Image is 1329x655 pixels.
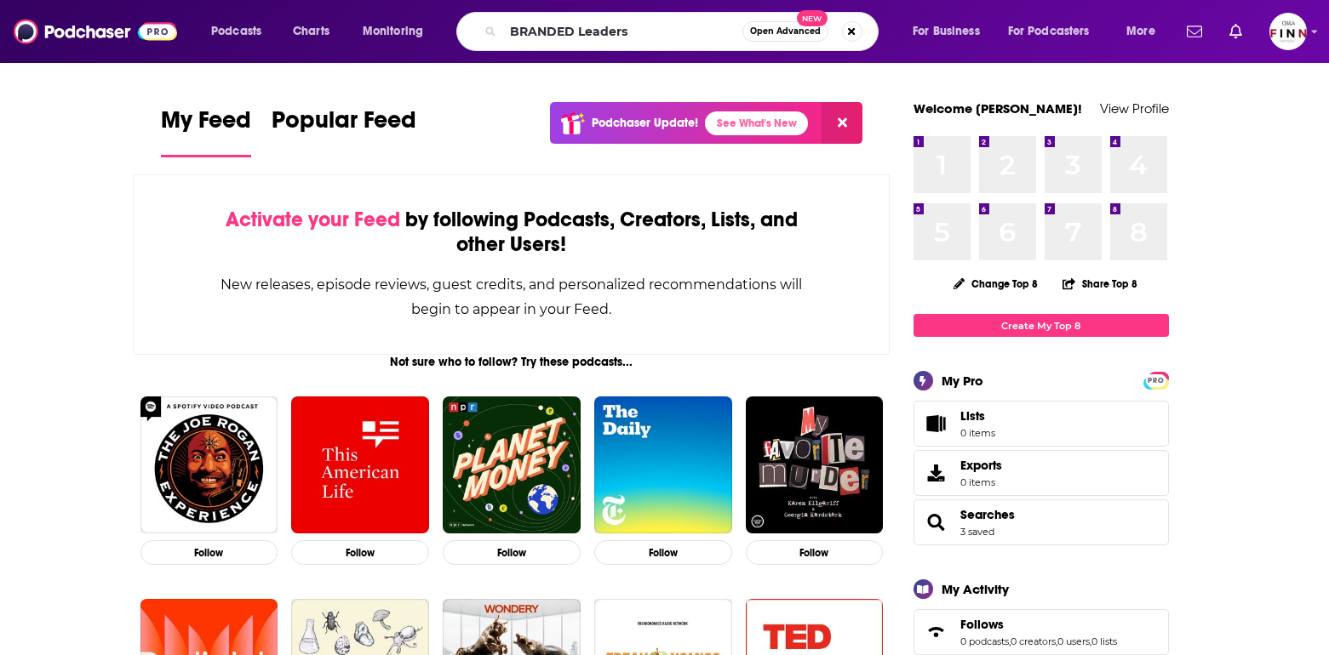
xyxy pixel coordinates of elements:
a: Searches [960,507,1015,522]
a: 0 podcasts [960,635,1009,647]
div: by following Podcasts, Creators, Lists, and other Users! [220,208,805,257]
img: Podchaser - Follow, Share and Rate Podcasts [14,15,177,48]
a: Welcome [PERSON_NAME]! [914,100,1082,117]
button: open menu [199,18,284,45]
button: open menu [351,18,445,45]
a: 0 users [1057,635,1090,647]
span: My Feed [161,105,251,145]
a: Show notifications dropdown [1223,17,1249,46]
a: Follows [960,617,1117,632]
span: PRO [1146,374,1166,387]
span: Lists [919,412,954,436]
span: Exports [919,461,954,485]
a: My Feed [161,105,251,157]
span: For Podcasters [1008,20,1090,43]
img: The Daily [594,396,732,534]
a: Lists [914,401,1169,447]
span: Open Advanced [750,27,821,36]
a: View Profile [1100,100,1169,117]
a: Exports [914,450,1169,496]
span: , [1056,635,1057,647]
a: 0 lists [1091,635,1117,647]
a: Show notifications dropdown [1180,17,1209,46]
p: Podchaser Update! [592,116,698,130]
button: Follow [140,540,278,565]
button: Follow [746,540,884,565]
span: Monitoring [363,20,423,43]
input: Search podcasts, credits, & more... [503,18,742,45]
span: , [1090,635,1091,647]
button: Follow [291,540,429,565]
a: Create My Top 8 [914,314,1169,337]
img: User Profile [1269,13,1307,50]
button: Change Top 8 [943,273,1049,294]
span: Follows [960,617,1004,632]
span: Follows [914,609,1169,655]
span: , [1009,635,1011,647]
button: Follow [443,540,581,565]
div: New releases, episode reviews, guest credits, and personalized recommendations will begin to appe... [220,272,805,322]
a: PRO [1146,373,1166,386]
span: New [797,10,828,26]
img: Planet Money [443,396,581,534]
span: Podcasts [211,20,261,43]
a: Charts [282,18,340,45]
span: Logged in as FINNMadison [1269,13,1307,50]
a: 3 saved [960,526,994,538]
span: Exports [960,458,1002,473]
span: Popular Feed [272,105,416,145]
span: Searches [914,499,1169,545]
span: 0 items [960,476,1002,488]
a: See What's New [705,111,808,135]
div: Search podcasts, credits, & more... [473,12,895,51]
span: Lists [960,408,995,424]
a: Searches [919,510,954,534]
div: My Pro [942,373,983,389]
a: Popular Feed [272,105,416,157]
img: My Favorite Murder with Karen Kilgariff and Georgia Hardstark [746,396,884,534]
span: Charts [293,20,329,43]
button: Show profile menu [1269,13,1307,50]
a: 0 creators [1011,635,1056,647]
div: Not sure who to follow? Try these podcasts... [134,355,891,369]
button: Share Top 8 [1062,267,1138,300]
span: Lists [960,408,985,424]
a: Follows [919,620,954,644]
img: This American Life [291,396,429,534]
button: open menu [1114,18,1177,45]
span: 0 items [960,427,995,439]
span: More [1126,20,1155,43]
img: The Joe Rogan Experience [140,396,278,534]
button: open menu [997,18,1114,45]
span: For Business [913,20,980,43]
div: My Activity [942,581,1009,597]
button: Open AdvancedNew [742,21,828,42]
button: open menu [901,18,1001,45]
span: Activate your Feed [226,207,400,232]
button: Follow [594,540,732,565]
